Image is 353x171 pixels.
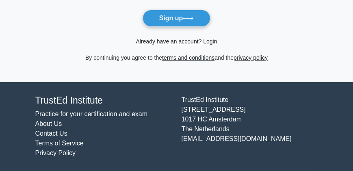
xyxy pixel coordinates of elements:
div: By continuing you agree to the and the [42,53,311,63]
button: Sign up [143,10,211,27]
a: privacy policy [234,54,268,61]
a: terms and conditions [162,54,214,61]
a: About Us [35,120,62,127]
a: Already have an account? Login [136,38,217,45]
a: Terms of Service [35,140,84,147]
div: TrustEd Institute [STREET_ADDRESS] 1017 HC Amsterdam The Netherlands [EMAIL_ADDRESS][DOMAIN_NAME] [177,95,323,158]
a: Contact Us [35,130,67,137]
a: Privacy Policy [35,149,76,156]
a: Practice for your certification and exam [35,110,148,117]
h4: TrustEd Institute [35,95,172,106]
